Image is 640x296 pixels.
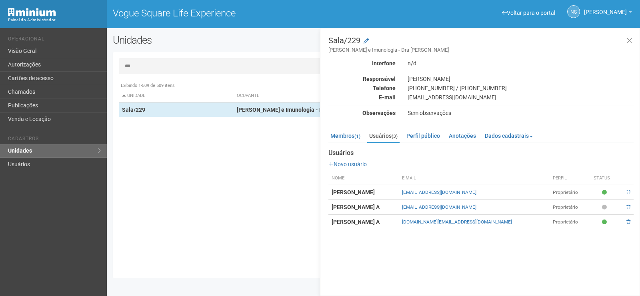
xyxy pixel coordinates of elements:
[402,75,640,83] div: [PERSON_NAME]
[328,161,367,167] a: Novo usuário
[584,10,632,16] a: [PERSON_NAME]
[502,10,555,16] a: Voltar para o portal
[367,130,400,143] a: Usuários(3)
[332,204,380,210] strong: [PERSON_NAME] A
[550,200,590,215] td: Proprietário
[602,219,609,226] span: Ativo
[364,37,369,45] a: Modificar a unidade
[234,89,443,103] th: Ocupante: activate to sort column ascending
[399,172,550,185] th: E-mail
[402,109,640,117] div: Sem observações
[328,130,362,142] a: Membros(1)
[447,130,478,142] a: Anotações
[322,94,402,101] div: E-mail
[113,34,323,46] h2: Unidades
[404,130,442,142] a: Perfil público
[8,8,56,16] img: Minium
[402,94,640,101] div: [EMAIL_ADDRESS][DOMAIN_NAME]
[328,149,634,157] strong: Usuários
[119,89,234,103] th: Unidade: activate to sort column descending
[332,189,375,195] strong: [PERSON_NAME]
[550,215,590,230] td: Proprietário
[328,46,634,54] small: [PERSON_NAME] e Imunologia - Dra [PERSON_NAME]
[354,133,360,139] small: (1)
[567,5,580,18] a: NS
[8,16,101,24] div: Painel do Administrador
[402,60,640,67] div: n/d
[602,204,609,211] span: Pendente
[550,172,590,185] th: Perfil
[8,36,101,44] li: Operacional
[602,189,609,196] span: Ativo
[119,82,628,89] div: Exibindo 1-509 de 509 itens
[237,107,372,113] strong: [PERSON_NAME] e Imunologia - Dra [PERSON_NAME]
[483,130,535,142] a: Dados cadastrais
[402,85,640,92] div: [PHONE_NUMBER] / [PHONE_NUMBER]
[322,60,402,67] div: Interfone
[550,185,590,200] td: Proprietário
[8,136,101,144] li: Cadastros
[590,172,620,185] th: Status
[584,1,627,15] span: Nicolle Silva
[402,189,476,195] a: [EMAIL_ADDRESS][DOMAIN_NAME]
[402,219,512,225] a: [DOMAIN_NAME][EMAIL_ADDRESS][DOMAIN_NAME]
[328,36,634,54] h3: Sala/229
[122,107,145,113] strong: Sala/229
[392,133,398,139] small: (3)
[322,85,402,92] div: Telefone
[322,109,402,117] div: Observações
[113,8,368,18] h1: Vogue Square Life Experience
[328,172,399,185] th: Nome
[402,204,476,210] a: [EMAIL_ADDRESS][DOMAIN_NAME]
[322,75,402,83] div: Responsável
[332,219,380,225] strong: [PERSON_NAME] A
